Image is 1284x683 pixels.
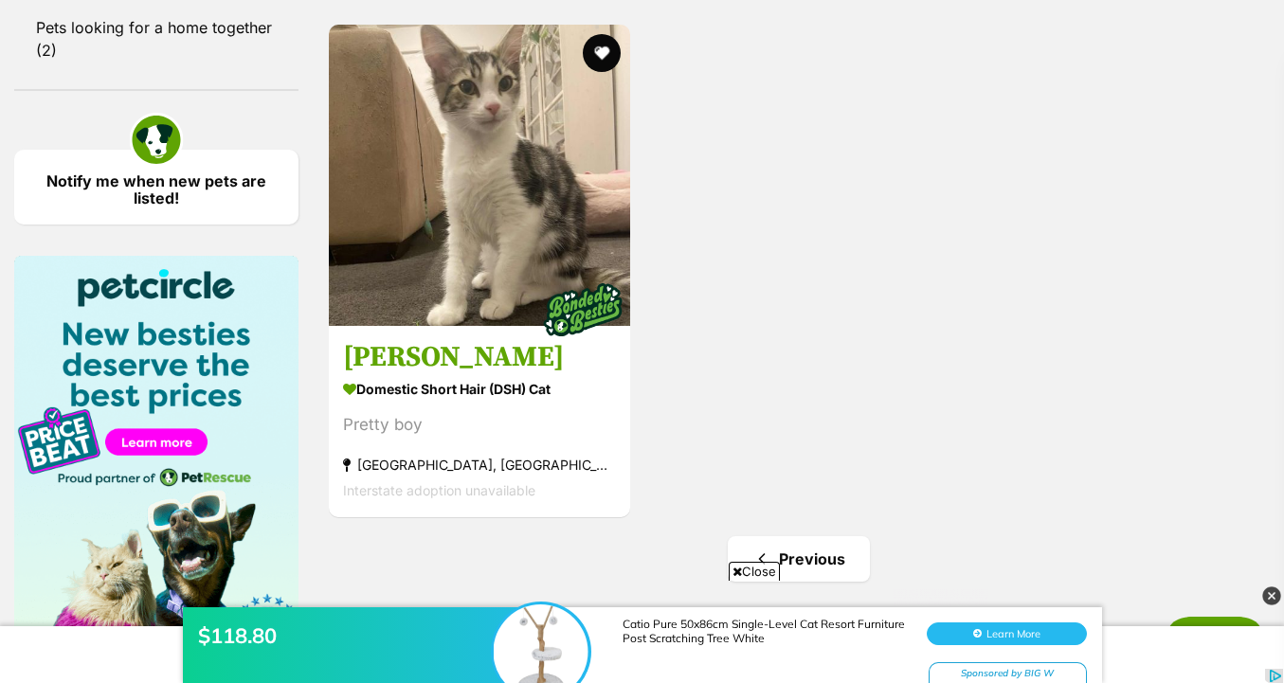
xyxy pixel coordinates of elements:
[343,375,616,403] strong: Domestic Short Hair (DSH) Cat
[198,53,501,80] div: $118.80
[929,93,1087,117] div: Sponsored by BIG W
[927,53,1087,76] button: Learn More
[729,562,780,581] span: Close
[343,482,535,498] span: Interstate adoption unavailable
[14,150,298,225] a: Notify me when new pets are listed!
[343,339,616,375] h3: [PERSON_NAME]
[535,262,630,357] img: bonded besties
[343,412,616,438] div: Pretty boy
[329,25,630,326] img: Dominic - Domestic Short Hair (DSH) Cat
[14,256,298,654] img: Pet Circle promo banner
[14,8,298,70] a: Pets looking for a home together (2)
[583,34,621,72] button: favourite
[623,47,907,76] div: Catio Pure 50x86cm Single-Level Cat Resort Furniture Post Scratching Tree White
[343,452,616,477] strong: [GEOGRAPHIC_DATA], [GEOGRAPHIC_DATA]
[1262,586,1281,605] img: close_grey_3x.png
[329,325,630,517] a: [PERSON_NAME] Domestic Short Hair (DSH) Cat Pretty boy [GEOGRAPHIC_DATA], [GEOGRAPHIC_DATA] Inter...
[494,35,588,130] img: $118.80
[728,536,870,582] a: Previous page
[327,536,1270,582] nav: Pagination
